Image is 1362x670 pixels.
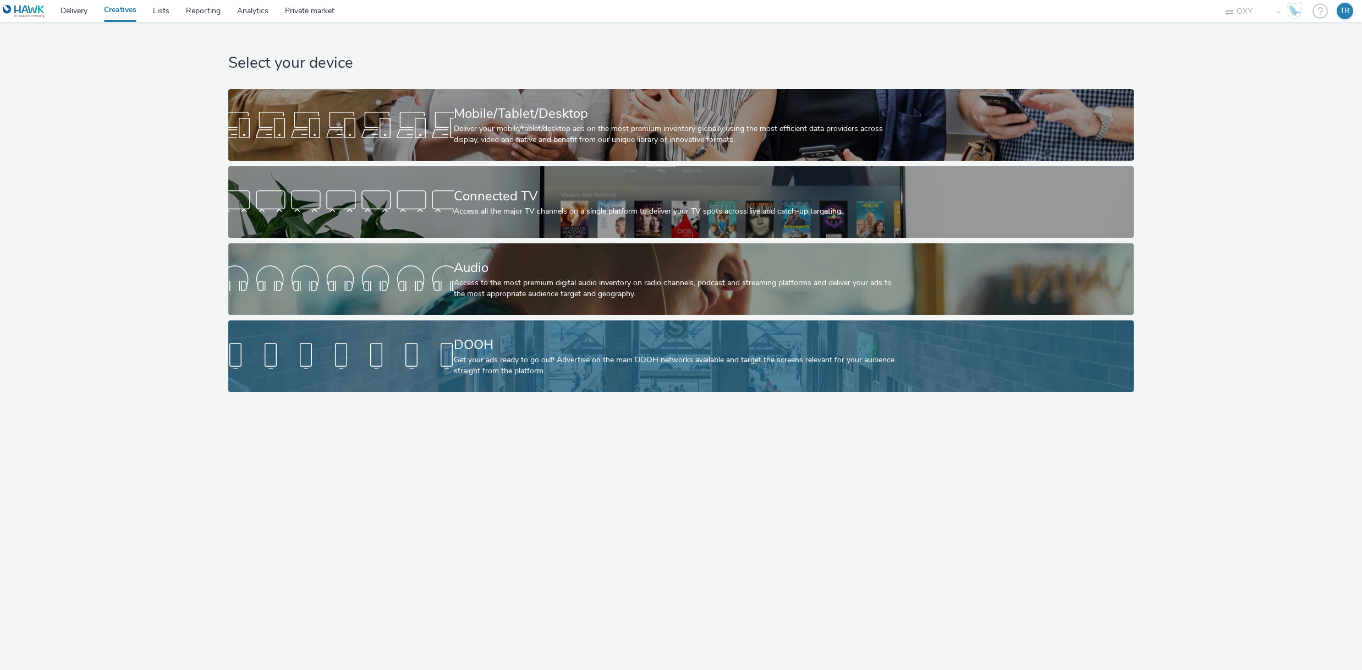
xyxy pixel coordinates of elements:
div: Audio [454,258,904,277]
div: Connected TV [454,187,904,206]
div: DOOH [454,335,904,355]
a: AudioAccess to the most premium digital audio inventory on radio channels, podcast and streaming ... [228,243,1134,315]
div: Access all the major TV channels on a single platform to deliver your TV spots across live and ca... [454,206,904,217]
a: Connected TVAccess all the major TV channels on a single platform to deliver your TV spots across... [228,166,1134,238]
img: Hawk Academy [1286,2,1303,20]
div: TR [1340,3,1350,19]
div: Get your ads ready to go out! Advertise on the main DOOH networks available and target the screen... [454,355,904,377]
div: Deliver your mobile/tablet/desktop ads on the most premium inventory globally using the most effi... [454,123,904,146]
div: Access to the most premium digital audio inventory on radio channels, podcast and streaming platf... [454,277,904,300]
h1: Select your device [228,53,1134,74]
img: undefined Logo [3,4,45,18]
a: Hawk Academy [1286,2,1307,20]
div: Mobile/Tablet/Desktop [454,104,904,123]
a: DOOHGet your ads ready to go out! Advertise on the main DOOH networks available and target the sc... [228,320,1134,392]
a: Mobile/Tablet/DesktopDeliver your mobile/tablet/desktop ads on the most premium inventory globall... [228,89,1134,161]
